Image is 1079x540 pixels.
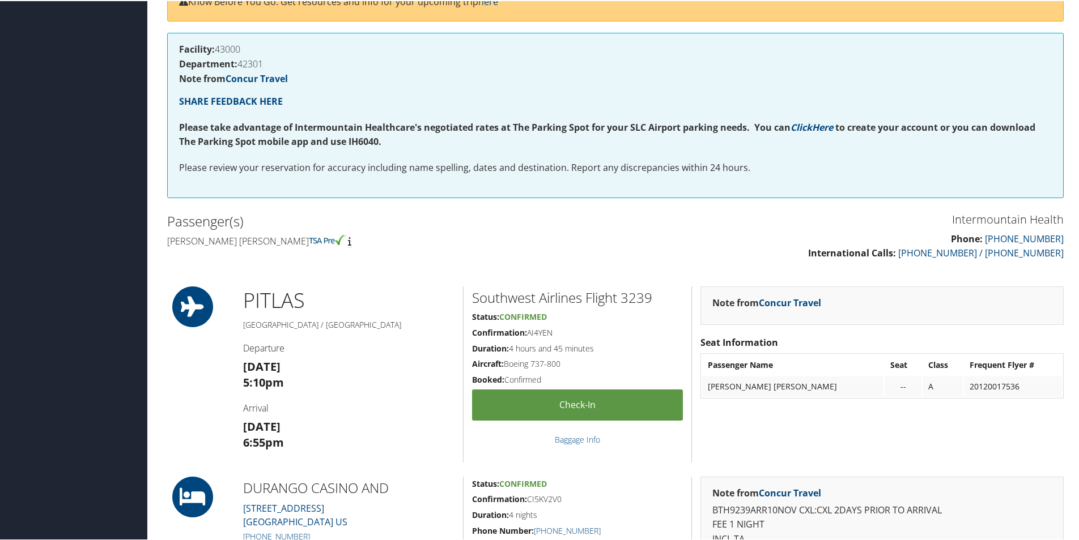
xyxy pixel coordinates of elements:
a: Concur Travel [759,486,821,498]
strong: Note from [179,71,288,84]
p: Please review your reservation for accuracy including name spelling, dates and destination. Repor... [179,160,1052,174]
h4: 43000 [179,44,1052,53]
span: Confirmed [499,310,547,321]
strong: Duration: [472,342,509,353]
a: [STREET_ADDRESS][GEOGRAPHIC_DATA] US [243,501,347,527]
a: [PHONE_NUMBER] [985,232,1064,244]
div: -- [890,380,916,391]
strong: Confirmation: [472,492,527,503]
strong: Facility: [179,42,215,54]
h2: Passenger(s) [167,211,607,230]
strong: [DATE] [243,358,281,373]
strong: Seat Information [700,335,778,348]
strong: Phone: [951,232,983,244]
h5: [GEOGRAPHIC_DATA] / [GEOGRAPHIC_DATA] [243,318,454,329]
strong: Phone Number: [472,524,534,535]
img: tsa-precheck.png [309,234,346,244]
strong: Note from [712,295,821,308]
span: Confirmed [499,477,547,488]
h4: Departure [243,341,454,353]
h4: 42301 [179,58,1052,67]
strong: [DATE] [243,418,281,433]
h5: AI4YEN [472,326,683,337]
td: A [923,375,963,396]
strong: Status: [472,477,499,488]
h5: Boeing 737-800 [472,357,683,368]
strong: Duration: [472,508,509,519]
strong: International Calls: [808,246,896,258]
strong: 5:10pm [243,374,284,389]
a: SHARE FEEDBACK HERE [179,94,283,106]
strong: Booked: [472,373,504,384]
a: Here [812,120,833,132]
a: Check-in [472,388,683,419]
h5: CI5KV2V0 [472,492,683,504]
th: Class [923,354,963,374]
th: Frequent Flyer # [964,354,1062,374]
a: [PHONE_NUMBER] [534,524,601,535]
h5: 4 nights [472,508,683,520]
strong: Status: [472,310,499,321]
h4: Arrival [243,401,454,413]
strong: Confirmation: [472,326,527,337]
a: [PHONE_NUMBER] / [PHONE_NUMBER] [898,246,1064,258]
strong: Aircraft: [472,357,504,368]
h2: Southwest Airlines Flight 3239 [472,287,683,306]
strong: Please take advantage of Intermountain Healthcare's negotiated rates at The Parking Spot for your... [179,120,791,132]
h4: [PERSON_NAME] [PERSON_NAME] [167,234,607,246]
a: Concur Travel [226,71,288,84]
a: Click [791,120,812,132]
td: 20120017536 [964,375,1062,396]
h2: DURANGO CASINO AND [243,477,454,496]
a: Concur Travel [759,295,821,308]
strong: Department: [179,57,237,69]
a: Baggage Info [555,433,600,444]
strong: Note from [712,486,821,498]
h5: Confirmed [472,373,683,384]
h3: Intermountain Health [624,211,1064,226]
th: Passenger Name [702,354,883,374]
td: [PERSON_NAME] [PERSON_NAME] [702,375,883,396]
h1: PIT LAS [243,285,454,314]
h5: 4 hours and 45 minutes [472,342,683,353]
strong: 6:55pm [243,434,284,449]
th: Seat [885,354,921,374]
